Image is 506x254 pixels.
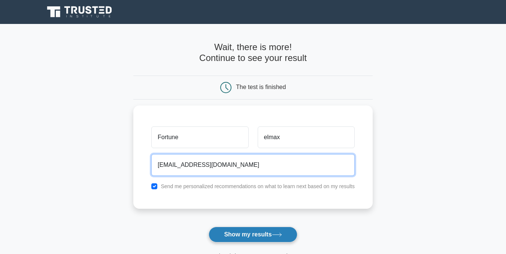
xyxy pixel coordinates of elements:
[236,84,286,90] div: The test is finished
[151,126,248,148] input: First name
[209,227,297,242] button: Show my results
[133,42,373,64] h4: Wait, there is more! Continue to see your result
[151,154,355,176] input: Email
[258,126,355,148] input: Last name
[161,183,355,189] label: Send me personalized recommendations on what to learn next based on my results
